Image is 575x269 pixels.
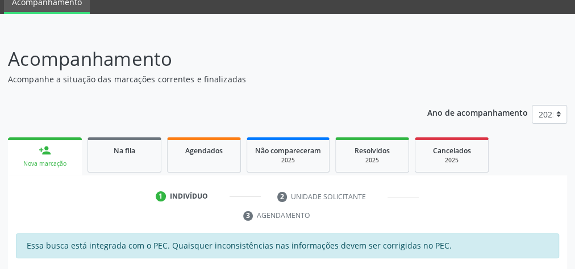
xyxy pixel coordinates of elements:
div: 2025 [423,156,480,165]
span: Cancelados [433,146,471,155]
span: Não compareceram [255,146,321,155]
div: 1 [156,191,166,201]
p: Ano de acompanhamento [427,105,528,119]
span: Agendados [185,146,223,155]
p: Acompanhe a situação das marcações correntes e finalizadas [8,73,399,85]
span: Na fila [114,146,135,155]
div: Nova marcação [16,159,74,168]
div: Essa busca está integrada com o PEC. Quaisquer inconsistências nas informações devem ser corrigid... [16,233,559,258]
div: person_add [39,144,51,157]
div: 2025 [344,156,401,165]
div: 2025 [255,156,321,165]
div: Indivíduo [170,191,208,201]
p: Acompanhamento [8,45,399,73]
span: Resolvidos [355,146,390,155]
